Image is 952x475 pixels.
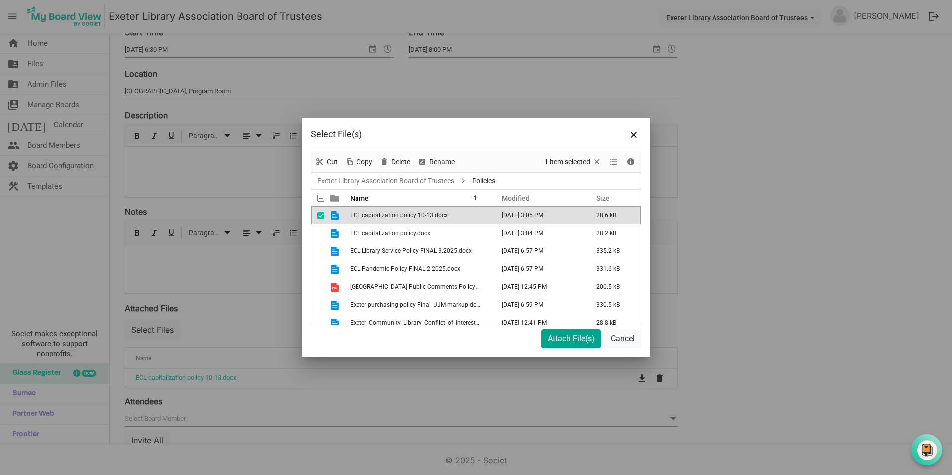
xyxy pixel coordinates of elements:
button: Close [626,127,641,142]
td: July 08, 2025 12:41 PM column header Modified [491,314,586,332]
td: 330.5 kB is template cell column header Size [586,296,641,314]
span: Exeter_Community_Library_Conflict_of_Interest_Policy_Revised_July_2025.docx [350,319,562,326]
td: 200.5 kB is template cell column header Size [586,278,641,296]
span: Copy [356,156,373,168]
button: Cancel [604,329,641,348]
td: ECL Library Service Policy FINAL 3.2025.docx is template cell column header Name [347,242,491,260]
span: Cut [326,156,339,168]
td: October 05, 2025 3:05 PM column header Modified [491,206,586,224]
td: is template cell column header type [324,314,347,332]
td: May 15, 2025 6:57 PM column header Modified [491,260,586,278]
span: 1 item selected [543,156,591,168]
td: checkbox [311,260,324,278]
button: View dropdownbutton [607,156,619,168]
span: ECL capitalization policy 10-13.docx [350,212,448,219]
td: checkbox [311,206,324,224]
span: ECL capitalization policy.docx [350,230,430,237]
td: 335.2 kB is template cell column header Size [586,242,641,260]
td: Exeter purchasing policy Final- JJM markup.docx is template cell column header Name [347,296,491,314]
span: Rename [428,156,456,168]
td: July 08, 2025 12:45 PM column header Modified [491,278,586,296]
button: Copy [343,156,374,168]
td: ECL capitalization policy 10-13.docx is template cell column header Name [347,206,491,224]
div: Select File(s) [311,127,575,142]
div: Rename [414,151,458,172]
td: is template cell column header type [324,206,347,224]
td: is template cell column header type [324,242,347,260]
td: is template cell column header type [324,224,347,242]
div: View [605,151,622,172]
button: Attach File(s) [541,329,601,348]
span: Policies [470,175,497,187]
span: Delete [390,156,411,168]
span: ECL Pandemic Policy FINAL 2.2025.docx [350,265,460,272]
div: Copy [341,151,376,172]
span: Name [350,194,369,202]
div: Cut [311,151,341,172]
td: ECL Pandemic Policy FINAL 2.2025.docx is template cell column header Name [347,260,491,278]
div: Clear selection [541,151,605,172]
td: May 15, 2025 6:59 PM column header Modified [491,296,586,314]
div: Delete [376,151,414,172]
button: Selection [543,156,604,168]
td: checkbox [311,314,324,332]
td: checkbox [311,278,324,296]
td: is template cell column header type [324,260,347,278]
div: Details [622,151,639,172]
td: May 15, 2025 6:57 PM column header Modified [491,242,586,260]
td: Exeter Community Library Public Comments Policy_1.pdf is template cell column header Name [347,278,491,296]
span: Modified [502,194,530,202]
span: Exeter purchasing policy Final- JJM markup.docx [350,301,482,308]
td: checkbox [311,224,324,242]
td: 28.8 kB is template cell column header Size [586,314,641,332]
td: Exeter_Community_Library_Conflict_of_Interest_Policy_Revised_July_2025.docx is template cell colu... [347,314,491,332]
a: Exeter Library Association Board of Trustees [315,175,456,187]
td: checkbox [311,242,324,260]
button: Delete [378,156,412,168]
td: is template cell column header type [324,278,347,296]
td: ECL capitalization policy.docx is template cell column header Name [347,224,491,242]
td: 28.2 kB is template cell column header Size [586,224,641,242]
button: Details [624,156,638,168]
td: is template cell column header type [324,296,347,314]
td: 28.6 kB is template cell column header Size [586,206,641,224]
button: Cut [313,156,340,168]
button: Rename [416,156,457,168]
span: ECL Library Service Policy FINAL 3.2025.docx [350,247,472,254]
td: October 05, 2025 3:04 PM column header Modified [491,224,586,242]
span: [GEOGRAPHIC_DATA] Public Comments Policy_1.pdf [350,283,491,290]
span: Size [596,194,610,202]
td: 331.6 kB is template cell column header Size [586,260,641,278]
td: checkbox [311,296,324,314]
